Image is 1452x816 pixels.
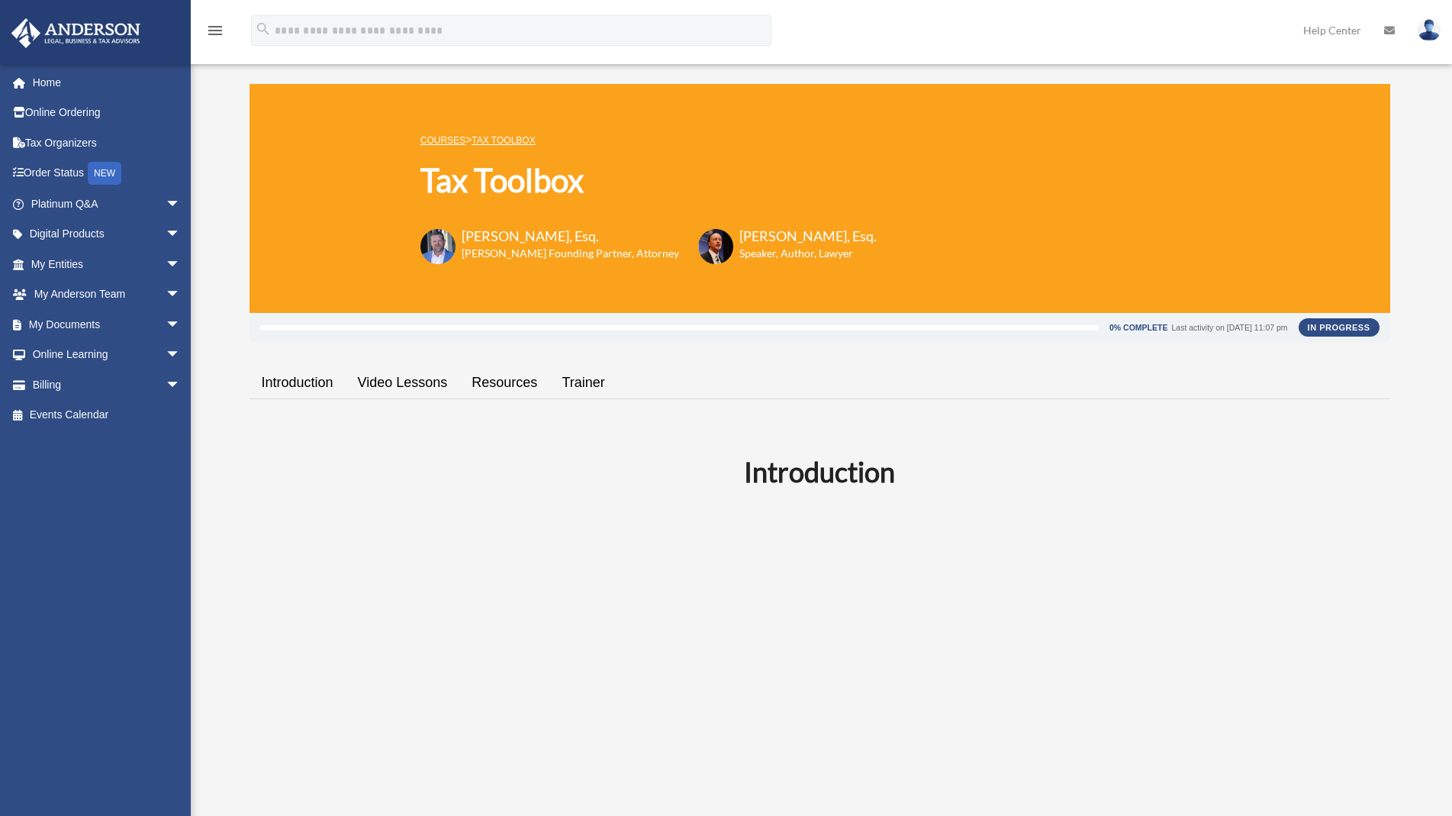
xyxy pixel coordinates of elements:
h3: [PERSON_NAME], Esq. [462,227,679,246]
a: My Documentsarrow_drop_down [11,309,204,340]
span: arrow_drop_down [166,309,196,340]
a: Resources [459,361,549,405]
a: Tax Organizers [11,127,204,158]
a: My Entitiesarrow_drop_down [11,249,204,279]
span: arrow_drop_down [166,249,196,280]
a: Online Ordering [11,98,204,128]
p: > [420,131,877,150]
span: arrow_drop_down [166,279,196,311]
div: NEW [88,162,121,185]
a: menu [206,27,224,40]
i: search [255,21,272,37]
h1: Tax Toolbox [420,158,877,203]
a: Online Learningarrow_drop_down [11,340,204,370]
a: Video Lessons [346,361,460,405]
a: Platinum Q&Aarrow_drop_down [11,189,204,219]
span: arrow_drop_down [166,340,196,371]
h6: [PERSON_NAME] Founding Partner, Attorney [462,246,679,261]
a: Home [11,67,204,98]
i: menu [206,21,224,40]
span: arrow_drop_down [166,219,196,250]
a: Billingarrow_drop_down [11,369,204,400]
a: My Anderson Teamarrow_drop_down [11,279,204,310]
div: Last activity on [DATE] 11:07 pm [1171,324,1287,332]
span: arrow_drop_down [166,369,196,401]
a: Events Calendar [11,400,204,431]
img: Toby-circle-head.png [420,229,456,264]
a: Order StatusNEW [11,158,204,189]
img: Scott-Estill-Headshot.png [698,229,733,264]
img: User Pic [1418,19,1441,41]
a: Digital Productsarrow_drop_down [11,219,204,250]
a: Trainer [549,361,617,405]
a: COURSES [420,135,465,146]
span: arrow_drop_down [166,189,196,220]
h6: Speaker, Author, Lawyer [739,246,858,261]
h2: Introduction [259,453,1381,491]
div: 0% Complete [1109,324,1167,332]
img: Anderson Advisors Platinum Portal [7,18,145,48]
a: Introduction [250,361,346,405]
a: Tax Toolbox [472,135,535,146]
div: In Progress [1299,318,1380,337]
h3: [PERSON_NAME], Esq. [739,227,877,246]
